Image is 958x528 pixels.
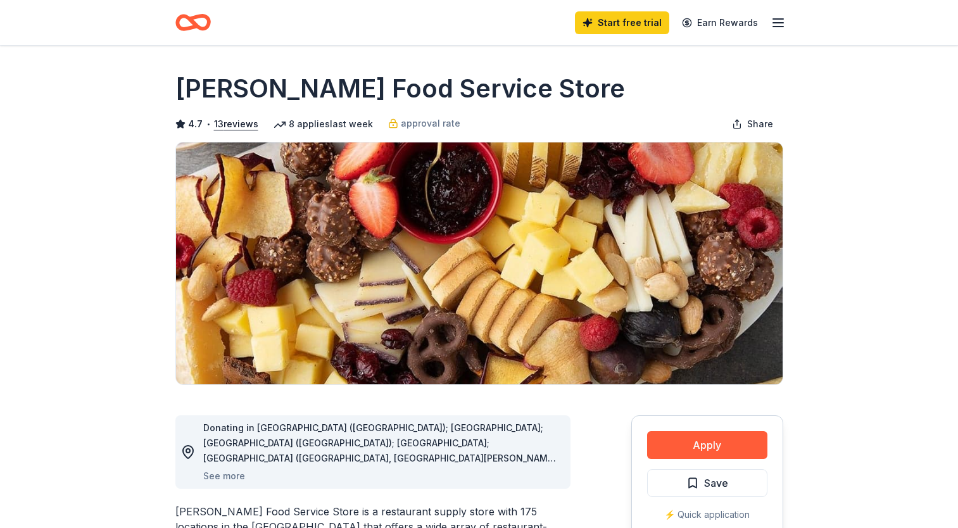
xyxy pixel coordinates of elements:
[575,11,669,34] a: Start free trial
[203,468,245,484] button: See more
[747,116,773,132] span: Share
[206,119,210,129] span: •
[674,11,766,34] a: Earn Rewards
[388,116,460,131] a: approval rate
[647,431,767,459] button: Apply
[704,475,728,491] span: Save
[647,507,767,522] div: ⚡️ Quick application
[274,116,373,132] div: 8 applies last week
[188,116,203,132] span: 4.7
[176,142,783,384] img: Image for Gordon Food Service Store
[214,116,258,132] button: 13reviews
[401,116,460,131] span: approval rate
[175,71,625,106] h1: [PERSON_NAME] Food Service Store
[175,8,211,37] a: Home
[647,469,767,497] button: Save
[722,111,783,137] button: Share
